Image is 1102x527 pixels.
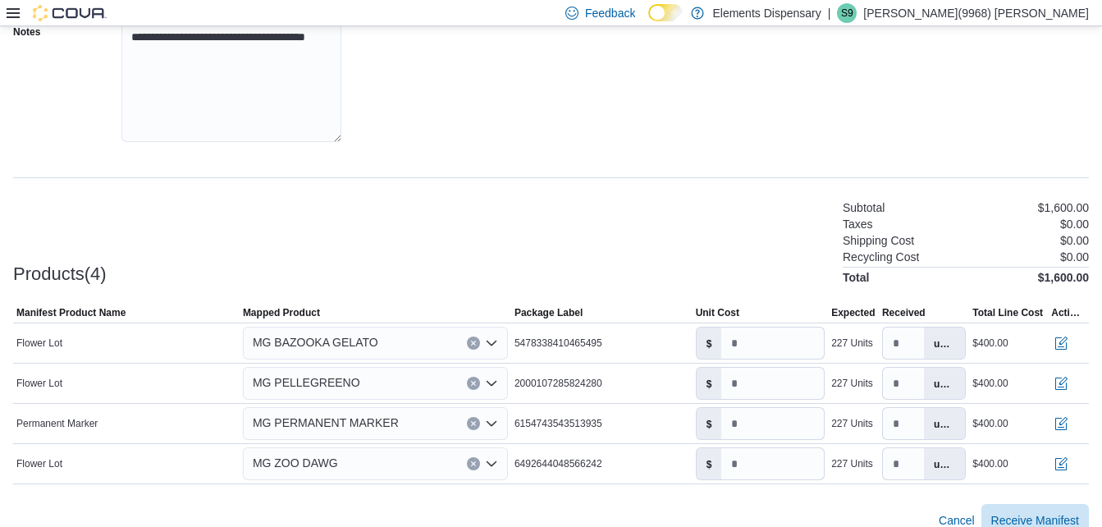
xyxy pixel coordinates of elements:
span: MG BAZOOKA GELATO [253,332,378,352]
div: 227 Units [831,337,873,350]
h6: Taxes [843,218,873,231]
span: MG ZOO DAWG [253,453,338,473]
span: Received [882,306,926,319]
span: Expected [831,306,875,319]
span: 6492644048566242 [514,457,602,470]
label: units [924,368,965,399]
button: Clear input [467,457,480,470]
span: 5478338410465495 [514,337,602,350]
label: units [924,448,965,479]
label: Notes [13,25,40,39]
img: Cova [33,5,107,21]
div: 227 Units [831,457,873,470]
button: Open list of options [485,337,498,350]
h6: Subtotal [843,201,885,214]
h6: Shipping Cost [843,234,914,247]
button: Clear input [467,377,480,390]
p: [PERSON_NAME](9968) [PERSON_NAME] [863,3,1089,23]
h4: $1,600.00 [1038,271,1089,284]
span: Permanent Marker [16,417,98,430]
h6: Recycling Cost [843,250,919,263]
span: Dark Mode [648,21,649,22]
span: 2000107285824280 [514,377,602,390]
span: Flower Lot [16,337,62,350]
label: $ [697,448,722,479]
button: Open list of options [485,377,498,390]
h3: Products(4) [13,264,107,284]
p: Elements Dispensary [712,3,821,23]
p: $0.00 [1060,250,1089,263]
span: Flower Lot [16,377,62,390]
p: | [828,3,831,23]
span: MG PERMANENT MARKER [253,413,399,433]
label: $ [697,328,722,359]
p: $0.00 [1060,218,1089,231]
p: $0.00 [1060,234,1089,247]
span: Manifest Product Name [16,306,126,319]
div: 227 Units [831,377,873,390]
label: $ [697,368,722,399]
div: $400.00 [972,377,1008,390]
span: 6154743543513935 [514,417,602,430]
label: units [924,408,965,439]
div: 227 Units [831,417,873,430]
div: Sarah(9968) Yannucci [837,3,857,23]
button: Clear input [467,417,480,430]
button: Open list of options [485,417,498,430]
span: Flower Lot [16,457,62,470]
span: Actions [1051,306,1086,319]
h4: Total [843,271,869,284]
span: Unit Cost [696,306,739,319]
span: Mapped Product [243,306,320,319]
div: $400.00 [972,457,1008,470]
span: S9 [841,3,853,23]
p: $1,600.00 [1038,201,1089,214]
span: Total Line Cost [972,306,1043,319]
div: $400.00 [972,337,1008,350]
span: MG PELLEGREENO [253,373,360,392]
span: Feedback [585,5,635,21]
button: Open list of options [485,457,498,470]
label: $ [697,408,722,439]
span: Package Label [514,306,583,319]
div: $400.00 [972,417,1008,430]
input: Dark Mode [648,4,683,21]
label: units [924,328,965,359]
button: Clear input [467,337,480,350]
